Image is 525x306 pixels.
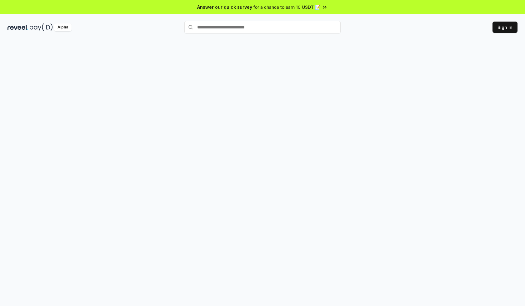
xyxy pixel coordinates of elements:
[54,23,72,31] div: Alpha
[30,23,53,31] img: pay_id
[7,23,28,31] img: reveel_dark
[253,4,320,10] span: for a chance to earn 10 USDT 📝
[492,22,517,33] button: Sign In
[197,4,252,10] span: Answer our quick survey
